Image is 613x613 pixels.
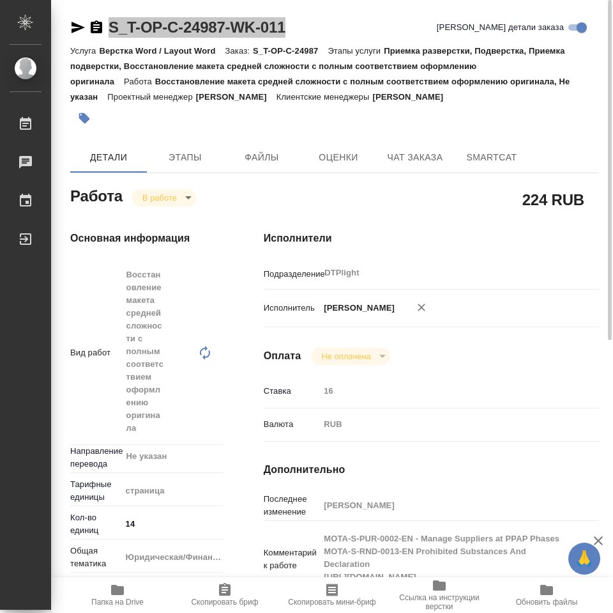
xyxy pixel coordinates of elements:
[64,577,171,613] button: Папка на Drive
[132,189,196,206] div: В работе
[78,150,139,166] span: Детали
[121,515,223,533] input: ✎ Введи что-нибудь
[191,598,258,607] span: Скопировать бриф
[319,382,571,400] input: Пустое поле
[70,104,98,132] button: Добавить тэг
[317,351,374,362] button: Не оплачена
[319,302,395,314] p: [PERSON_NAME]
[328,46,384,56] p: Этапы услуги
[70,511,121,537] p: Кол-во единиц
[70,183,123,206] h2: Работа
[70,20,86,35] button: Скопировать ссылку для ЯМессенджера
[99,46,225,56] p: Верстка Word / Layout Word
[70,346,121,359] p: Вид работ
[139,192,181,203] button: В работе
[70,545,121,570] p: Общая тематика
[384,150,446,166] span: Чат заказа
[121,547,237,568] div: Юридическая/Финансовая
[386,577,493,613] button: Ссылка на инструкции верстки
[319,528,571,588] textarea: MOTA-S-PUR-0002-EN - Manage Suppliers at PPAP Phases MOTA-S-RND-0013-EN Prohibited Substances And...
[264,462,599,477] h4: Дополнительно
[264,348,301,364] h4: Оплата
[107,92,195,102] p: Проектный менеджер
[573,545,595,572] span: 🙏
[493,577,600,613] button: Обновить файлы
[155,150,216,166] span: Этапы
[308,150,369,166] span: Оценки
[171,577,278,613] button: Скопировать бриф
[311,348,390,365] div: В работе
[70,46,565,86] p: Приемка разверстки, Подверстка, Приемка подверстки, Восстановление макета средней сложности с пол...
[461,150,522,166] span: SmartCat
[264,418,320,431] p: Валюта
[568,543,600,575] button: 🙏
[264,231,599,246] h4: Исполнители
[264,547,320,572] p: Комментарий к работе
[70,445,121,470] p: Направление перевода
[522,189,584,210] h2: 224 RUB
[109,19,285,36] a: S_T-OP-C-24987-WK-011
[288,598,375,607] span: Скопировать мини-бриф
[121,480,237,502] div: страница
[372,92,453,102] p: [PERSON_NAME]
[264,268,320,281] p: Подразделение
[264,385,320,398] p: Ставка
[264,493,320,518] p: Последнее изменение
[124,77,155,86] p: Работа
[393,593,485,611] span: Ссылка на инструкции верстки
[231,150,292,166] span: Файлы
[70,46,99,56] p: Услуга
[196,92,276,102] p: [PERSON_NAME]
[407,293,435,322] button: Удалить исполнителя
[91,598,144,607] span: Папка на Drive
[70,478,121,504] p: Тарифные единицы
[276,92,373,102] p: Клиентские менеджеры
[437,21,564,34] span: [PERSON_NAME] детали заказа
[70,77,570,102] p: Восстановление макета средней сложности с полным соответствием оформлению оригинала, Не указан
[319,496,571,515] input: Пустое поле
[278,577,386,613] button: Скопировать мини-бриф
[319,414,571,435] div: RUB
[516,598,578,607] span: Обновить файлы
[264,302,320,314] p: Исполнитель
[253,46,328,56] p: S_T-OP-C-24987
[225,46,253,56] p: Заказ:
[89,20,104,35] button: Скопировать ссылку
[70,231,213,246] h4: Основная информация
